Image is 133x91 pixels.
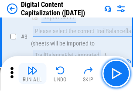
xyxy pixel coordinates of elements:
[109,66,123,80] img: Main button
[104,5,111,12] img: Support
[33,50,101,61] div: TrailBalanceFlat - imported
[27,65,38,76] img: Run All
[54,77,67,82] div: Undo
[21,0,101,17] div: Digital Content Capitalization ([DATE])
[18,63,46,84] button: Run All
[23,77,42,82] div: Run All
[83,77,94,82] div: Skip
[74,63,102,84] button: Skip
[55,65,65,76] img: Undo
[83,65,93,76] img: Skip
[116,3,126,14] img: Settings menu
[21,33,27,40] span: # 3
[41,12,76,23] div: Import Sheet
[7,3,17,14] img: Back
[46,63,74,84] button: Undo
